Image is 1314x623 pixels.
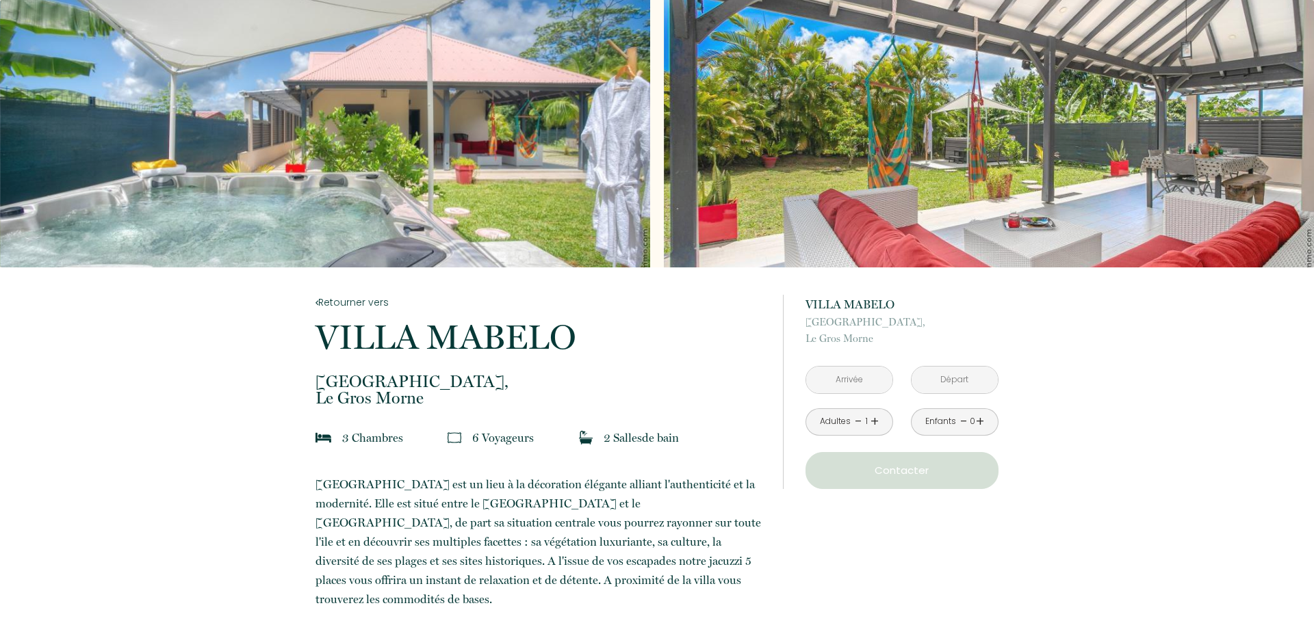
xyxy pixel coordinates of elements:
a: Retourner vers [315,295,764,310]
span: s [637,431,642,445]
p: VILLA MABELO [806,295,999,314]
a: + [976,411,984,432]
p: ​[GEOGRAPHIC_DATA] est un lieu à la décoration élégante alliant l'authenticité et la modernité. E... [315,475,764,609]
a: - [855,411,862,432]
a: - [960,411,968,432]
p: VILLA MABELO [315,320,764,354]
img: guests [448,431,461,445]
p: Le Gros Morne [806,314,999,347]
div: Adultes [820,415,851,428]
div: Enfants [925,415,956,428]
div: 0 [969,415,976,428]
p: Contacter [810,462,994,479]
span: [GEOGRAPHIC_DATA], [806,314,999,330]
p: 6 Voyageur [472,428,534,447]
input: Arrivée [806,367,892,393]
span: [GEOGRAPHIC_DATA], [315,373,764,390]
span: s [529,431,534,445]
div: 1 [863,415,870,428]
span: s [398,431,403,445]
p: 3 Chambre [342,428,403,447]
a: + [871,411,879,432]
button: Contacter [806,452,999,489]
input: Départ [912,367,998,393]
p: Le Gros Morne [315,373,764,406]
p: 2 Salle de bain [604,428,679,447]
